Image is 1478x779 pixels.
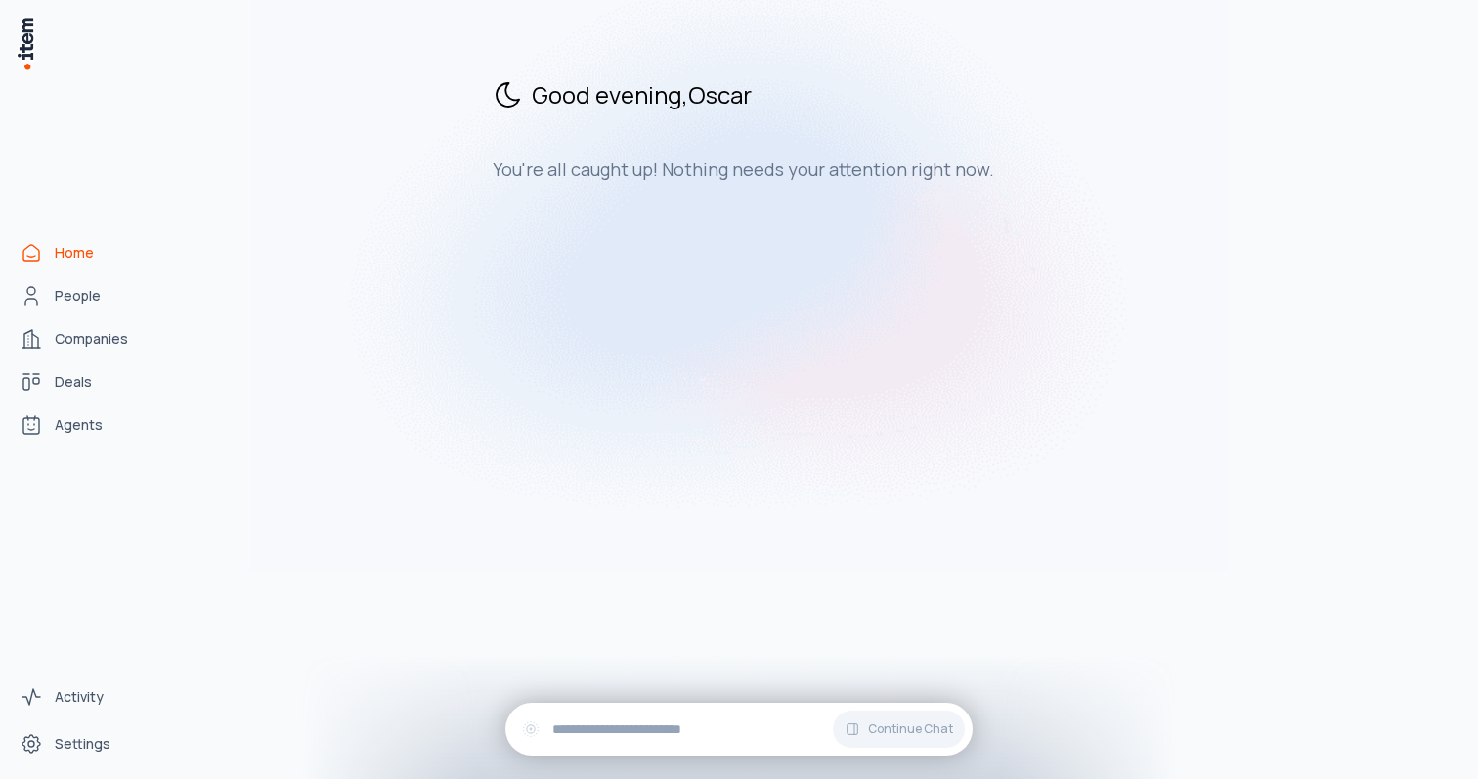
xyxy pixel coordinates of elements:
[55,687,104,707] span: Activity
[55,734,110,754] span: Settings
[12,724,160,763] a: Settings
[55,286,101,306] span: People
[833,711,965,748] button: Continue Chat
[55,243,94,263] span: Home
[505,703,973,756] div: Continue Chat
[12,677,160,716] a: Activity
[16,16,35,71] img: Item Brain Logo
[12,320,160,359] a: Companies
[493,78,1150,110] h2: Good evening , Oscar
[493,157,1150,181] h3: You're all caught up! Nothing needs your attention right now.
[55,329,128,349] span: Companies
[55,372,92,392] span: Deals
[12,277,160,316] a: People
[12,234,160,273] a: Home
[12,406,160,445] a: Agents
[868,721,953,737] span: Continue Chat
[55,415,103,435] span: Agents
[12,363,160,402] a: Deals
